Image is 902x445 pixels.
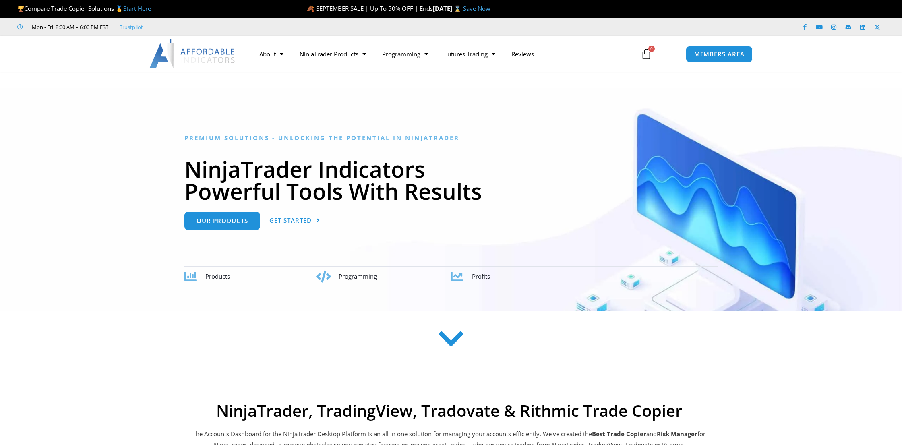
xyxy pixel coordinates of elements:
a: Get Started [269,212,320,230]
span: 🍂 SEPTEMBER SALE | Up To 50% OFF | Ends [307,4,433,12]
a: NinjaTrader Products [292,45,374,63]
a: About [251,45,292,63]
h6: Premium Solutions - Unlocking the Potential in NinjaTrader [184,134,718,142]
a: Save Now [463,4,490,12]
a: 0 [629,42,664,66]
a: Programming [374,45,436,63]
a: MEMBERS AREA [686,46,753,62]
span: Profits [472,272,490,280]
span: 0 [648,46,655,52]
a: Futures Trading [436,45,503,63]
span: Programming [339,272,377,280]
strong: [DATE] ⌛ [433,4,463,12]
span: Compare Trade Copier Solutions 🥇 [17,4,151,12]
a: Reviews [503,45,542,63]
a: Our Products [184,212,260,230]
img: LogoAI | Affordable Indicators – NinjaTrader [149,39,236,68]
h2: NinjaTrader, TradingView, Tradovate & Rithmic Trade Copier [191,401,707,420]
strong: Risk Manager [657,430,697,438]
span: Products [205,272,230,280]
h1: NinjaTrader Indicators Powerful Tools With Results [184,158,718,202]
span: Our Products [197,218,248,224]
span: Get Started [269,217,312,224]
img: 🏆 [18,6,24,12]
b: Best Trade Copier [592,430,646,438]
a: Trustpilot [120,22,143,32]
span: Mon - Fri: 8:00 AM – 6:00 PM EST [30,22,108,32]
nav: Menu [251,45,631,63]
a: Start Here [123,4,151,12]
span: MEMBERS AREA [694,51,745,57]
